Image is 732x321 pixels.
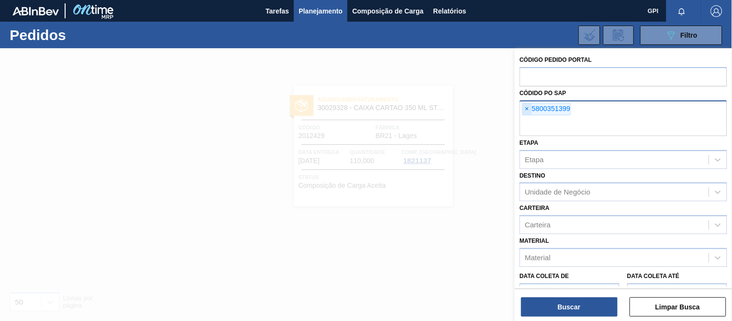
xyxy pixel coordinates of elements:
div: Solicitação de Revisão de Pedidos [603,26,634,45]
label: Código Pedido Portal [520,56,592,63]
span: Filtro [681,31,698,39]
img: Logout [711,5,722,17]
div: Unidade de Negócio [525,188,591,196]
h1: Pedidos [10,29,148,41]
label: Carteira [520,205,550,211]
label: Data coleta de [520,273,569,279]
input: dd/mm/yyyy [520,283,620,303]
div: Etapa [525,155,544,164]
div: 5800351399 [522,103,571,115]
label: Destino [520,172,545,179]
label: Etapa [520,140,539,146]
span: Relatórios [433,5,466,17]
div: Material [525,253,551,262]
label: Códido PO SAP [520,90,566,97]
span: Planejamento [299,5,343,17]
span: Composição de Carga [352,5,424,17]
img: TNhmsLtSVTkK8tSr43FrP2fwEKptu5GPRR3wAAAABJRU5ErkJggg== [13,7,59,15]
div: Importar Negociações dos Pedidos [579,26,600,45]
span: × [523,103,532,115]
div: Carteira [525,221,551,229]
label: Material [520,237,549,244]
button: Notificações [666,4,697,18]
input: dd/mm/yyyy [627,283,727,303]
span: Tarefas [265,5,289,17]
label: Data coleta até [627,273,679,279]
button: Filtro [640,26,722,45]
